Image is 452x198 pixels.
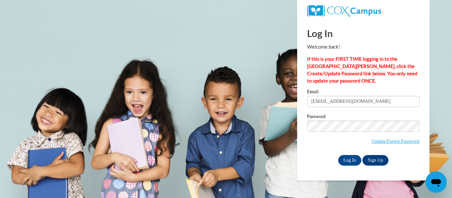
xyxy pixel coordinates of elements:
p: Welcome back! [307,43,420,51]
a: COX Campus [307,5,420,17]
iframe: Button to launch messaging window [426,172,447,193]
label: Email [307,89,420,96]
a: Update/Forgot Password [372,139,420,144]
label: Password [307,114,420,121]
strong: If this is your FIRST TIME logging in to the [GEOGRAPHIC_DATA][PERSON_NAME], click the Create/Upd... [307,56,417,84]
h1: Log In [307,26,420,40]
a: Sign Up [362,155,388,166]
input: Log In [338,155,361,166]
img: COX Campus [307,5,381,17]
